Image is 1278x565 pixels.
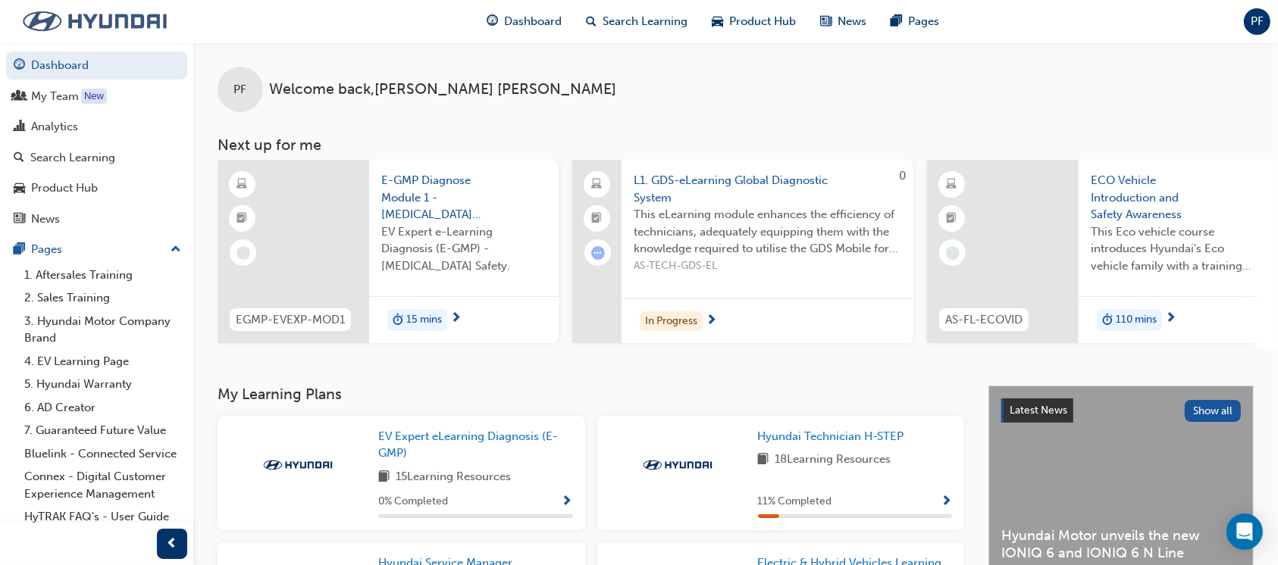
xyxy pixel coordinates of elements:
[393,311,403,330] span: duration-icon
[586,12,597,31] span: search-icon
[634,172,901,206] span: L1. GDS-eLearning Global Diagnostic System
[193,136,1278,154] h3: Next up for me
[1251,13,1264,30] span: PF
[1091,223,1256,275] span: This Eco vehicle course introduces Hyundai's Eco vehicle family with a training video presentatio...
[574,6,700,37] a: search-iconSearch Learning
[487,12,498,31] span: guage-icon
[706,314,717,328] span: next-icon
[1102,311,1113,330] span: duration-icon
[378,429,558,460] span: EV Expert eLearning Diagnosis (E-GMP)
[237,209,248,229] span: booktick-icon
[562,495,573,509] span: Show Progress
[31,88,79,105] div: My Team
[18,465,187,505] a: Connex - Digital Customer Experience Management
[18,264,187,287] a: 1. Aftersales Training
[6,236,187,264] button: Pages
[381,172,547,223] span: E-GMP Diagnose Module 1 - [MEDICAL_DATA] Safety
[946,246,960,260] span: learningRecordVerb_NONE-icon
[758,451,769,470] span: book-icon
[236,311,345,329] span: EGMP-EVEXP-MOD1
[1001,527,1241,561] span: Hyundai Motor unveils the new IONIQ 6 and IONIQ 6 N Line
[947,209,957,229] span: booktick-icon
[237,175,248,195] span: learningResourceType_ELEARNING-icon
[30,149,115,167] div: Search Learning
[6,205,187,233] a: News
[6,52,187,80] a: Dashboard
[1185,400,1242,422] button: Show all
[378,468,390,487] span: book-icon
[396,468,511,487] span: 15 Learning Resources
[640,311,703,332] div: In Progress
[6,113,187,141] a: Analytics
[18,396,187,420] a: 6. AD Creator
[941,495,952,509] span: Show Progress
[908,13,939,30] span: Pages
[18,373,187,396] a: 5. Hyundai Warranty
[6,174,187,202] a: Product Hub
[14,182,25,195] span: car-icon
[941,492,952,511] button: Show Progress
[171,240,181,260] span: up-icon
[572,160,913,343] a: 0L1. GDS-eLearning Global Diagnostic SystemThis eLearning module enhances the efficiency of techn...
[18,286,187,310] a: 2. Sales Training
[634,206,901,258] span: This eLearning module enhances the efficiency of technicians, adequately equipping them with the ...
[18,350,187,373] a: 4. EV Learning Page
[775,451,891,470] span: 18 Learning Resources
[1165,312,1176,326] span: next-icon
[1091,172,1256,223] span: ECO Vehicle Introduction and Safety Awareness
[81,89,107,104] div: Tooltip anchor
[6,48,187,236] button: DashboardMy TeamAnalyticsSearch LearningProduct HubNews
[31,179,98,197] div: Product Hub
[14,151,24,165] span: search-icon
[234,81,247,98] span: PF
[891,12,902,31] span: pages-icon
[31,241,62,258] div: Pages
[636,457,719,473] img: Trak
[31,118,78,136] div: Analytics
[820,12,832,31] span: news-icon
[6,83,187,111] a: My Team
[18,505,187,529] a: HyTRAK FAQ's - User Guide
[1226,513,1263,550] div: Open Intercom Messenger
[504,13,562,30] span: Dashboard
[1116,311,1157,329] span: 110 mins
[18,310,187,350] a: 3. Hyundai Motor Company Brand
[14,59,25,73] span: guage-icon
[14,90,25,104] span: people-icon
[218,386,964,403] h3: My Learning Plans
[14,243,25,257] span: pages-icon
[592,175,603,195] span: laptop-icon
[31,211,60,228] div: News
[603,13,688,30] span: Search Learning
[450,312,462,326] span: next-icon
[592,209,603,229] span: booktick-icon
[712,12,723,31] span: car-icon
[947,175,957,195] span: learningResourceType_ELEARNING-icon
[378,493,448,510] span: 0 % Completed
[838,13,866,30] span: News
[269,81,616,98] span: Welcome back , [PERSON_NAME] [PERSON_NAME]
[218,160,559,343] a: EGMP-EVEXP-MOD1E-GMP Diagnose Module 1 - [MEDICAL_DATA] SafetyEV Expert e-Learning Diagnosis (E-G...
[378,428,573,462] a: EV Expert eLearning Diagnosis (E-GMP)
[899,169,906,183] span: 0
[236,246,250,260] span: learningRecordVerb_NONE-icon
[18,442,187,466] a: Bluelink - Connected Service
[14,213,25,226] span: news-icon
[562,492,573,511] button: Show Progress
[1010,404,1067,417] span: Latest News
[927,160,1268,343] a: AS-FL-ECOVIDECO Vehicle Introduction and Safety AwarenessThis Eco vehicle course introduces Hyund...
[167,535,178,554] span: prev-icon
[1244,8,1270,35] button: PF
[381,223,547,275] span: EV Expert e-Learning Diagnosis (E-GMP) - [MEDICAL_DATA] Safety.
[879,6,951,37] a: pages-iconPages
[591,246,605,260] span: learningRecordVerb_ATTEMPT-icon
[729,13,796,30] span: Product Hub
[758,428,910,445] a: Hyundai Technician H-STEP
[14,120,25,134] span: chart-icon
[634,258,901,275] span: AS-TECH-GDS-EL
[808,6,879,37] a: news-iconNews
[758,429,904,443] span: Hyundai Technician H-STEP
[8,5,182,37] img: Trak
